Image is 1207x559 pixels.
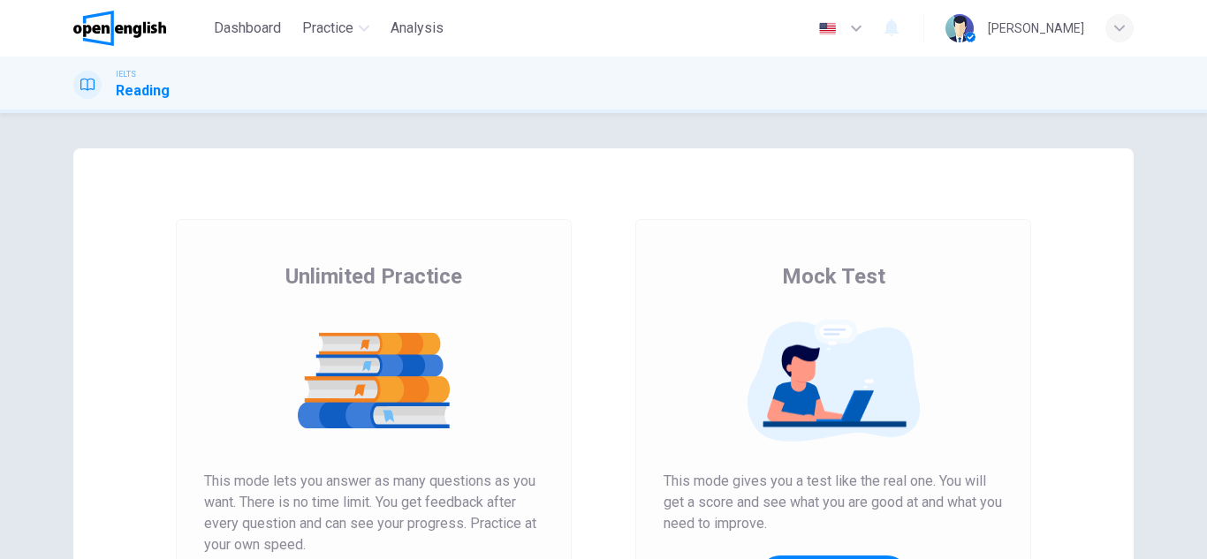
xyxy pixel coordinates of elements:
span: Mock Test [782,262,885,291]
img: en [816,22,839,35]
span: This mode lets you answer as many questions as you want. There is no time limit. You get feedback... [204,471,543,555]
span: Practice [302,18,353,39]
a: OpenEnglish logo [73,11,207,46]
img: OpenEnglish logo [73,11,166,46]
span: Dashboard [214,18,281,39]
div: [PERSON_NAME] [988,18,1084,39]
h1: Reading [116,80,170,102]
span: Unlimited Practice [285,262,462,291]
span: Analysis [391,18,444,39]
button: Analysis [383,12,451,44]
img: Profile picture [945,14,974,42]
button: Dashboard [207,12,288,44]
span: This mode gives you a test like the real one. You will get a score and see what you are good at a... [664,471,1003,534]
button: Practice [295,12,376,44]
span: IELTS [116,68,136,80]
